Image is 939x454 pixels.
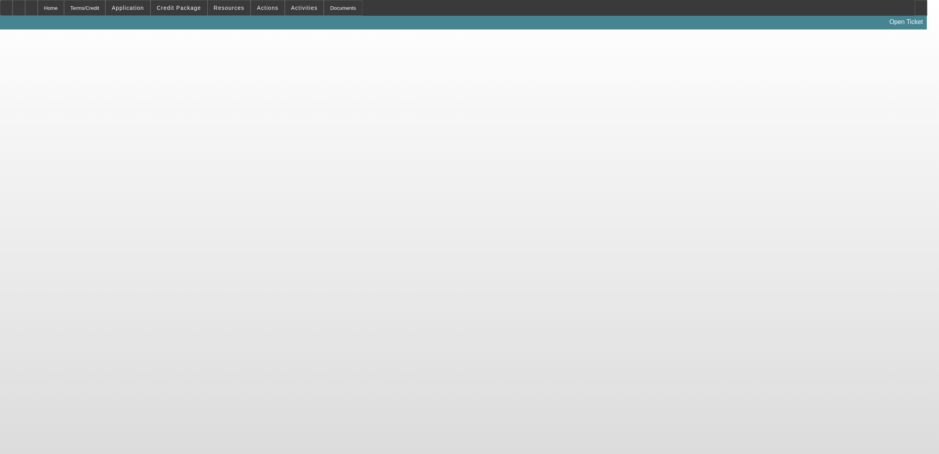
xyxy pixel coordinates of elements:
button: Resources [208,0,250,15]
button: Activities [285,0,324,15]
button: Application [106,0,150,15]
span: Application [112,5,144,11]
span: Activities [291,5,318,11]
span: Credit Package [157,5,201,11]
span: Resources [214,5,244,11]
button: Actions [251,0,284,15]
a: Open Ticket [886,15,926,29]
button: Credit Package [151,0,207,15]
span: Actions [257,5,279,11]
